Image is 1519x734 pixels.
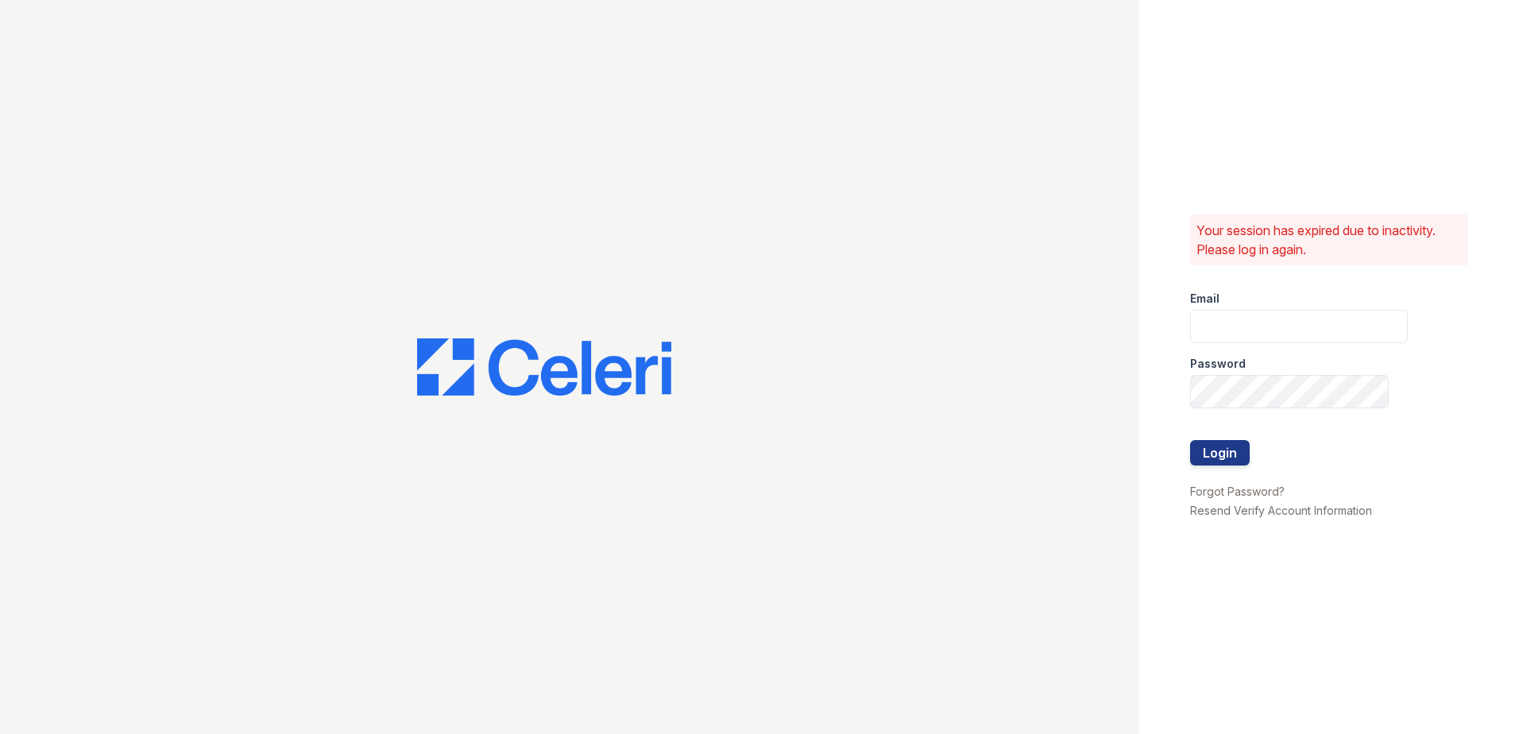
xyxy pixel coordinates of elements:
[1190,485,1285,498] a: Forgot Password?
[1190,504,1372,517] a: Resend Verify Account Information
[1190,440,1250,466] button: Login
[1190,356,1246,372] label: Password
[1196,221,1462,259] p: Your session has expired due to inactivity. Please log in again.
[1190,291,1219,307] label: Email
[417,338,671,396] img: CE_Logo_Blue-a8612792a0a2168367f1c8372b55b34899dd931a85d93a1a3d3e32e68fde9ad4.png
